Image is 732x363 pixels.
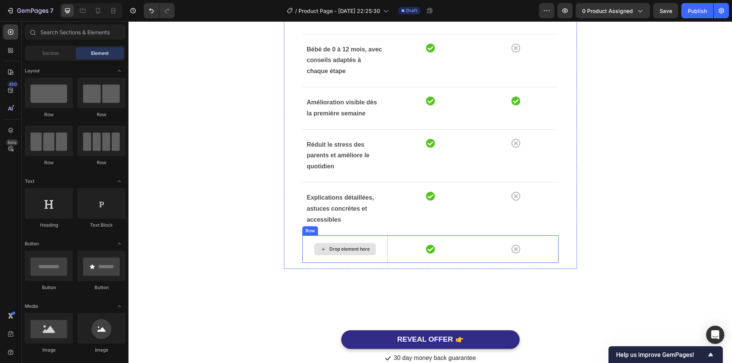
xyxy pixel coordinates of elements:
div: Text Block [77,222,125,229]
div: Undo/Redo [144,3,175,18]
button: 7 [3,3,57,18]
span: Section [42,50,59,57]
div: Publish [688,7,707,15]
span: Text [25,178,34,185]
button: Show survey - Help us improve GemPages! [616,350,715,359]
iframe: Design area [128,21,732,363]
button: Publish [681,3,713,18]
div: 450 [7,81,18,87]
span: Layout [25,67,40,74]
span: Product Page - [DATE] 22:25:30 [299,7,380,15]
p: 30 day money back guarantee [265,331,347,342]
div: Image [77,347,125,353]
button: 0 product assigned [576,3,650,18]
div: Open Intercom Messenger [706,326,724,344]
div: Rich Text Editor. Editing area: main [178,22,255,56]
button: REVEAL OFFER [213,309,391,328]
span: Toggle open [113,300,125,312]
button: Save [653,3,678,18]
span: Element [91,50,109,57]
p: 7 [50,6,53,15]
strong: Amélioration visible dès la première semaine [178,78,249,95]
input: Search Sections & Elements [25,24,125,40]
div: Button [77,284,125,291]
div: Rich Text Editor. Editing area: main [178,170,255,205]
span: Help us improve GemPages! [616,351,706,358]
div: REVEAL OFFER [269,313,324,323]
div: Row [77,159,125,166]
div: Button [25,284,73,291]
strong: Réduit le stress des parents et améliore le quotidien [178,120,241,149]
strong: Explications détaillées, astuces concrètes et accessibles [178,173,246,201]
div: Image [25,347,73,353]
div: Heading [25,222,73,229]
div: Row [25,159,73,166]
strong: Bébé de 0 à 12 mois, avec conseils adaptés à chaque étape [178,25,254,53]
span: Toggle open [113,238,125,250]
span: Draft [406,7,417,14]
div: Row [77,111,125,118]
div: Beta [6,139,18,146]
span: Media [25,303,38,310]
span: Toggle open [113,175,125,187]
span: Save [660,8,672,14]
div: Row [25,111,73,118]
div: Rich Text Editor. Editing area: main [178,75,255,99]
div: Drop element here [201,225,241,231]
span: / [295,7,297,15]
span: Toggle open [113,65,125,77]
div: Rich Text Editor. Editing area: main [178,117,255,152]
span: Button [25,240,39,247]
div: Row [175,206,188,213]
span: 0 product assigned [582,7,633,15]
